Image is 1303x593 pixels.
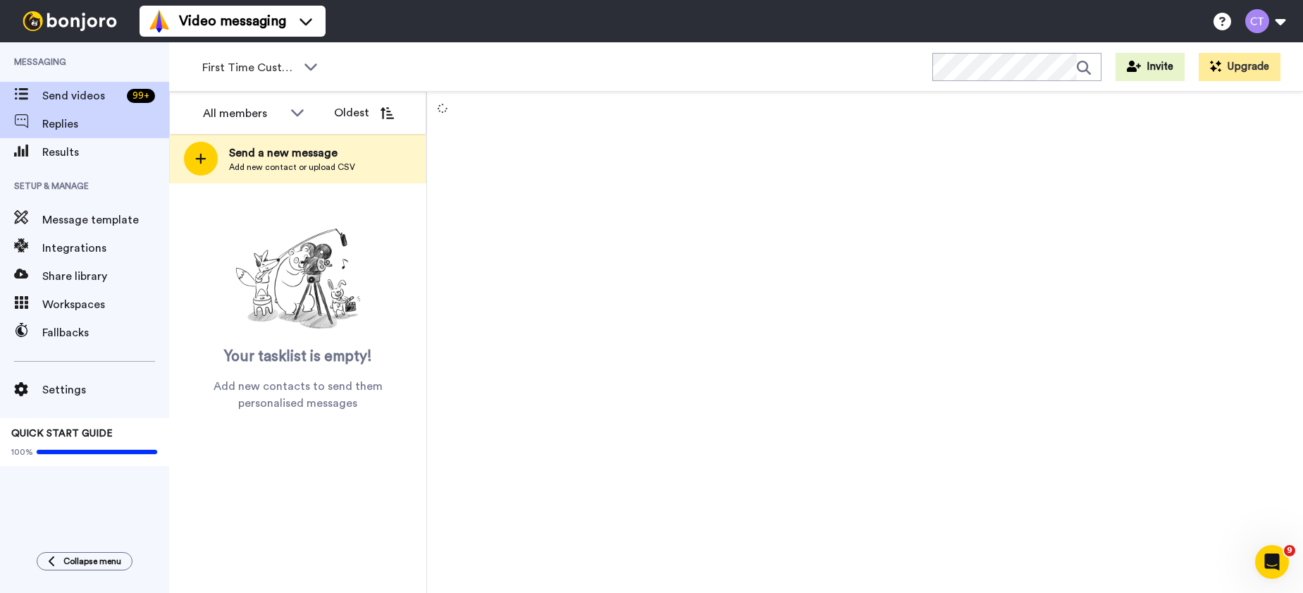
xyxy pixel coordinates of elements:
img: ready-set-action.png [228,223,369,336]
span: Message template [42,212,169,228]
span: 100% [11,446,33,458]
span: Add new contacts to send them personalised messages [190,378,405,412]
span: First Time Customer [202,59,297,76]
span: Video messaging [179,11,286,31]
button: Oldest [323,99,405,127]
img: bj-logo-header-white.svg [17,11,123,31]
span: Add new contact or upload CSV [229,161,355,173]
span: Workspaces [42,296,169,313]
span: Send videos [42,87,121,104]
button: Upgrade [1199,53,1280,81]
span: Your tasklist is empty! [224,346,372,367]
div: All members [203,105,283,122]
span: QUICK START GUIDE [11,429,113,439]
div: 99 + [127,89,155,103]
button: Invite [1116,53,1185,81]
span: Settings [42,381,169,398]
iframe: Intercom live chat [1255,545,1289,579]
span: Send a new message [229,145,355,161]
span: Integrations [42,240,169,257]
span: Replies [42,116,169,133]
button: Collapse menu [37,552,132,570]
span: Fallbacks [42,324,169,341]
span: Results [42,144,169,161]
span: 9 [1284,545,1295,556]
span: Share library [42,268,169,285]
span: Collapse menu [63,556,121,567]
img: vm-color.svg [148,10,171,32]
